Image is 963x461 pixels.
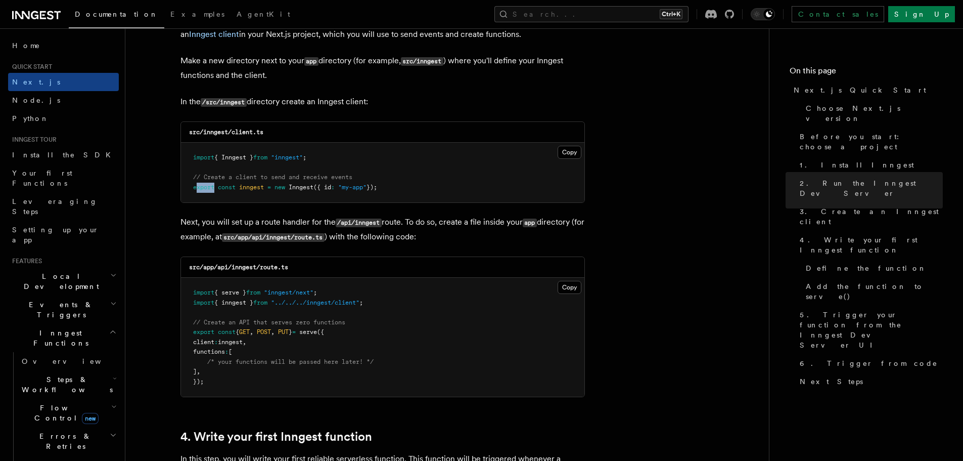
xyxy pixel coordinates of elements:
span: Your first Functions [12,169,72,187]
a: 6. Trigger from code [796,354,943,372]
span: "inngest/next" [264,289,313,296]
a: 1. Install Inngest [796,156,943,174]
span: from [253,154,267,161]
a: Home [8,36,119,55]
a: Next Steps [796,372,943,391]
span: "my-app" [338,184,366,191]
span: }); [366,184,377,191]
span: Leveraging Steps [12,197,98,216]
span: 6. Trigger from code [800,358,938,368]
a: Inngest client [189,29,239,39]
span: 1. Install Inngest [800,160,914,170]
span: { inngest } [214,299,253,306]
span: Home [12,40,40,51]
span: Python [12,114,49,122]
span: from [246,289,260,296]
span: ({ id [313,184,331,191]
span: Flow Control [18,403,111,423]
span: export [193,184,214,191]
span: GET [239,328,250,336]
code: /api/inngest [336,219,382,227]
a: 4. Write your first Inngest function [180,430,372,444]
span: Steps & Workflows [18,374,113,395]
a: Install the SDK [8,146,119,164]
a: Your first Functions [8,164,119,192]
span: Next.js Quick Start [794,85,926,95]
span: ; [303,154,306,161]
span: // Create an API that serves zero functions [193,319,345,326]
a: AgentKit [231,3,296,27]
span: Add the function to serve() [806,281,943,302]
span: Install the SDK [12,151,117,159]
span: = [292,328,296,336]
span: 2. Run the Inngest Dev Server [800,178,943,198]
button: Flow Controlnew [18,399,119,427]
p: In the directory create an Inngest client: [180,95,585,109]
button: Errors & Retries [18,427,119,455]
span: , [271,328,274,336]
span: { Inngest } [214,154,253,161]
span: const [218,328,236,336]
span: functions [193,348,225,355]
a: Overview [18,352,119,370]
a: Next.js [8,73,119,91]
span: Choose Next.js version [806,103,943,123]
span: { serve } [214,289,246,296]
a: 2. Run the Inngest Dev Server [796,174,943,202]
a: 5. Trigger your function from the Inngest Dev Server UI [796,306,943,354]
button: Steps & Workflows [18,370,119,399]
h4: On this page [790,65,943,81]
p: Make a new directory next to your directory (for example, ) where you'll define your Inngest func... [180,54,585,82]
span: Features [8,257,42,265]
span: Local Development [8,271,110,291]
span: import [193,289,214,296]
button: Inngest Functions [8,324,119,352]
a: Define the function [802,259,943,277]
a: Python [8,109,119,128]
a: Contact sales [792,6,884,22]
span: : [331,184,335,191]
kbd: Ctrl+K [660,9,682,19]
a: 3. Create an Inngest client [796,202,943,231]
span: , [197,368,200,375]
a: Before you start: choose a project [796,128,943,156]
span: import [193,299,214,306]
span: 5. Trigger your function from the Inngest Dev Server UI [800,310,943,350]
span: Inngest Functions [8,328,109,348]
code: src/inngest [401,57,443,66]
a: Node.js [8,91,119,109]
code: /src/inngest [201,98,247,107]
span: : [214,339,218,346]
span: // Create a client to send and receive events [193,174,352,181]
span: serve [299,328,317,336]
a: Choose Next.js version [802,99,943,128]
button: Copy [558,146,581,159]
span: 4. Write your first Inngest function [800,235,943,255]
span: new [82,413,99,424]
span: Examples [170,10,224,18]
a: Documentation [69,3,164,28]
span: { [236,328,239,336]
span: } [289,328,292,336]
span: client [193,339,214,346]
a: Add the function to serve() [802,277,943,306]
button: Local Development [8,267,119,296]
span: : [225,348,228,355]
span: /* your functions will be passed here later! */ [207,358,374,365]
span: Define the function [806,263,927,273]
button: Copy [558,281,581,294]
span: , [250,328,253,336]
span: ] [193,368,197,375]
span: Overview [22,357,126,365]
span: AgentKit [237,10,290,18]
span: ; [313,289,317,296]
code: src/inngest/client.ts [189,129,263,136]
a: Setting up your app [8,221,119,249]
span: Inngest tour [8,136,57,144]
span: ; [359,299,363,306]
span: inngest [218,339,243,346]
span: new [274,184,285,191]
code: app [304,57,318,66]
span: POST [257,328,271,336]
a: Sign Up [888,6,955,22]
